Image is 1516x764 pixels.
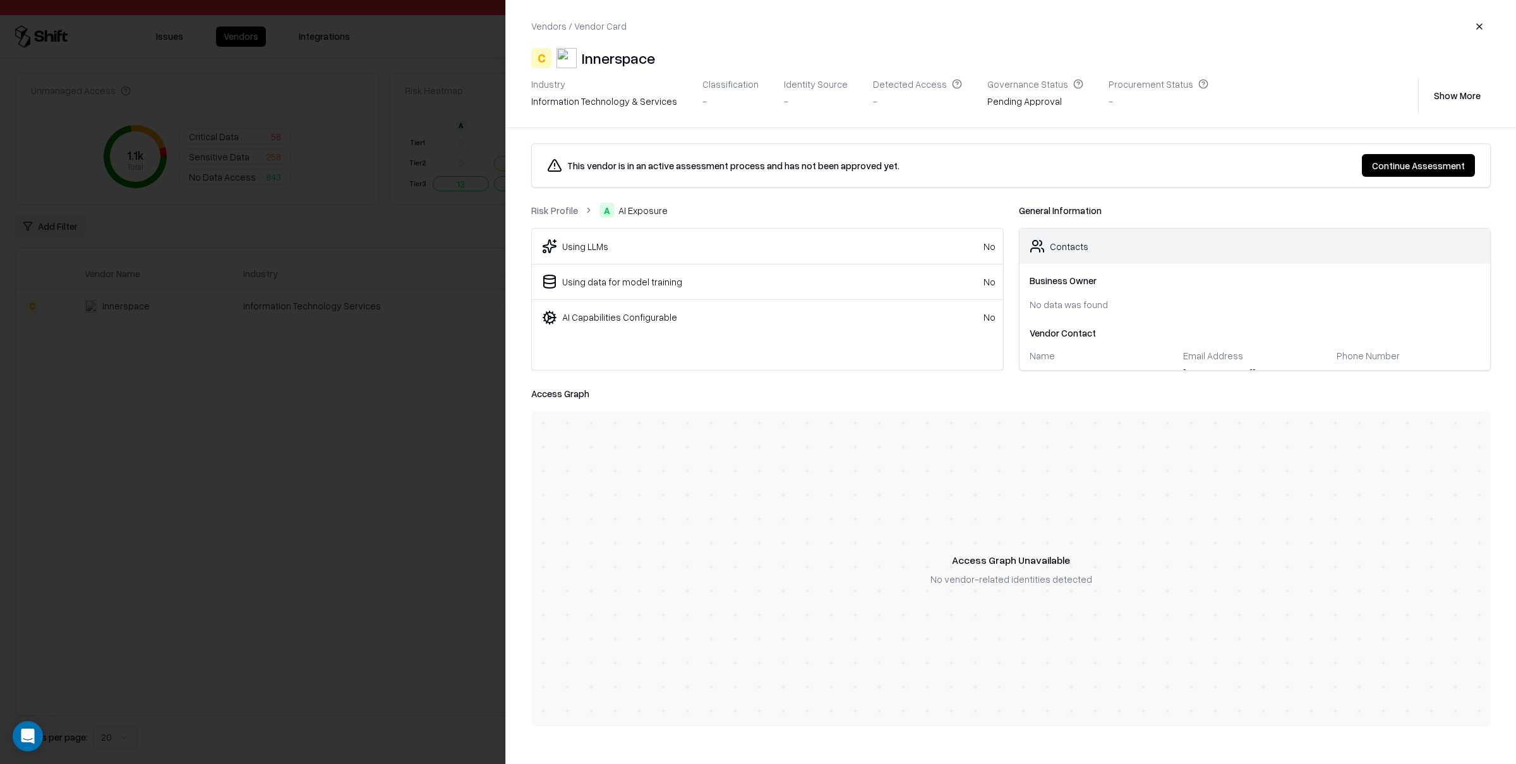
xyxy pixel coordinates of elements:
div: [PERSON_NAME][EMAIL_ADDRESS][DOMAIN_NAME] [1183,366,1326,384]
div: A [599,203,615,218]
div: This vendor is in an active assessment process and has not been approved yet. [567,159,899,172]
div: - [702,95,759,108]
div: - [1030,366,1173,379]
img: Innerspace [556,48,577,68]
button: Continue Assessment [1362,154,1475,177]
div: Name [1030,350,1173,361]
div: C [531,48,551,68]
div: - [1109,95,1208,108]
div: Using data for model training [562,275,682,289]
nav: breadcrumb [531,203,1004,218]
button: Show More [1424,84,1491,107]
div: information technology & services [531,95,677,108]
div: AI Capabilities Configurable [562,311,677,324]
span: AI Exposure [618,204,668,217]
div: No [942,311,996,324]
div: Phone Number [1337,350,1480,361]
div: Vendor Contact [1030,326,1481,340]
div: No [942,240,996,253]
div: Classification [702,78,759,90]
div: Identity Source [784,78,848,90]
div: No [942,275,996,289]
div: No data was found [1030,298,1481,311]
div: Vendors / Vendor Card [531,20,627,33]
div: Industry [531,78,677,90]
div: Access Graph [531,386,1491,401]
a: Risk Profile [531,204,578,217]
div: Contacts [1050,240,1088,253]
div: Business Owner [1030,274,1481,287]
div: Using LLMs [562,240,608,253]
div: - [873,95,962,108]
div: Email Address [1183,350,1326,361]
div: No vendor-related identities detected [930,573,1092,586]
div: Procurement Status [1109,78,1208,90]
div: Pending Approval [987,95,1083,112]
div: - [784,95,848,108]
div: General Information [1019,203,1491,218]
div: Detected Access [873,78,962,90]
div: - [1337,366,1480,379]
div: Governance Status [987,78,1083,90]
div: Innerspace [582,48,655,68]
div: Access Graph Unavailable [952,552,1070,568]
